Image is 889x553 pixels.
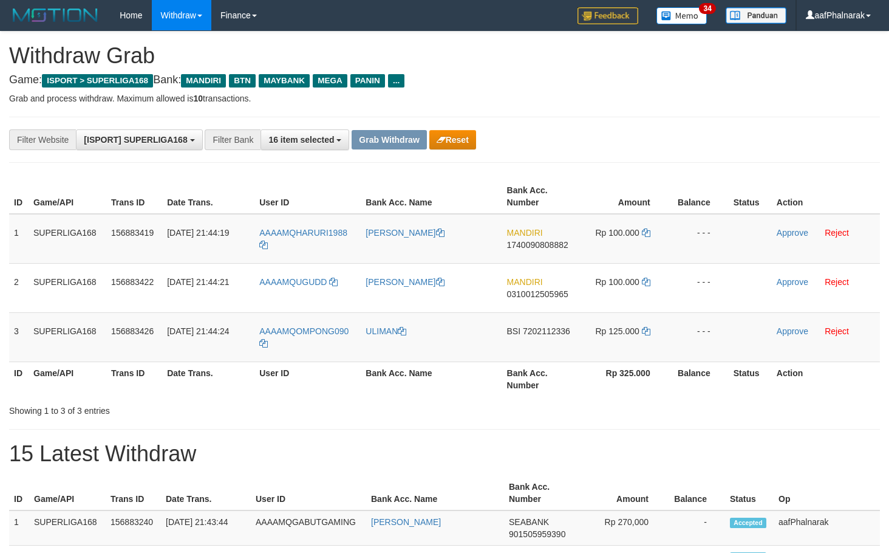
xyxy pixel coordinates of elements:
th: Amount [579,179,669,214]
th: Balance [669,179,729,214]
h4: Game: Bank: [9,74,880,86]
span: Copy 0310012505965 to clipboard [507,289,568,299]
a: Copy 125000 to clipboard [642,326,650,336]
img: MOTION_logo.png [9,6,101,24]
span: 156883426 [111,326,154,336]
th: Action [772,362,880,396]
td: SUPERLIGA168 [29,312,106,362]
span: ... [388,74,404,88]
span: 16 item selected [268,135,334,145]
th: Date Trans. [162,362,254,396]
span: Rp 100.000 [595,228,639,238]
a: Copy 100000 to clipboard [642,228,650,238]
span: Copy 7202112336 to clipboard [523,326,570,336]
th: Game/API [29,179,106,214]
a: AAAAMQUGUDD [259,277,338,287]
th: Bank Acc. Number [502,362,579,396]
button: Grab Withdraw [352,130,426,149]
th: ID [9,179,29,214]
th: Bank Acc. Number [502,179,579,214]
th: Status [725,476,774,510]
div: Showing 1 to 3 of 3 entries [9,400,361,417]
th: Amount [579,476,667,510]
th: Rp 325.000 [579,362,669,396]
span: Copy 901505959390 to clipboard [509,529,565,539]
th: Date Trans. [162,179,254,214]
a: AAAAMQHARURI1988 [259,228,347,250]
td: - - - [669,214,729,264]
span: [DATE] 21:44:19 [167,228,229,238]
td: - [667,510,725,546]
img: Button%20Memo.svg [656,7,707,24]
button: 16 item selected [261,129,349,150]
th: Status [729,362,772,396]
span: PANIN [350,74,385,88]
span: BTN [229,74,256,88]
h1: 15 Latest Withdraw [9,442,880,466]
span: MANDIRI [507,228,543,238]
span: 156883419 [111,228,154,238]
th: Balance [667,476,725,510]
th: Bank Acc. Name [361,179,502,214]
td: 1 [9,510,29,546]
span: Rp 100.000 [595,277,639,287]
span: MAYBANK [259,74,310,88]
a: Reject [825,228,849,238]
span: Rp 125.000 [595,326,639,336]
a: Approve [777,326,808,336]
img: Feedback.jpg [577,7,638,24]
span: 34 [699,3,715,14]
td: SUPERLIGA168 [29,510,106,546]
th: Game/API [29,476,106,510]
a: Reject [825,326,849,336]
a: Approve [777,228,808,238]
th: Date Trans. [161,476,251,510]
span: AAAAMQUGUDD [259,277,327,287]
td: [DATE] 21:43:44 [161,510,251,546]
a: AAAAMQOMPONG090 [259,326,349,348]
p: Grab and process withdraw. Maximum allowed is transactions. [9,92,880,105]
th: Trans ID [106,476,161,510]
span: BSI [507,326,521,336]
th: Game/API [29,362,106,396]
th: Bank Acc. Number [504,476,579,510]
a: Approve [777,277,808,287]
span: [ISPORT] SUPERLIGA168 [84,135,187,145]
span: AAAAMQHARURI1988 [259,228,347,238]
td: Rp 270,000 [579,510,667,546]
th: ID [9,362,29,396]
a: [PERSON_NAME] [366,277,444,287]
th: Bank Acc. Name [366,476,504,510]
th: User ID [254,362,361,396]
th: Trans ID [106,362,162,396]
img: panduan.png [726,7,786,24]
a: Copy 100000 to clipboard [642,277,650,287]
td: 3 [9,312,29,362]
td: SUPERLIGA168 [29,263,106,312]
h1: Withdraw Grab [9,44,880,68]
span: ISPORT > SUPERLIGA168 [42,74,153,88]
span: Copy 1740090808882 to clipboard [507,240,568,250]
td: 2 [9,263,29,312]
td: AAAAMQGABUTGAMING [251,510,366,546]
button: Reset [429,130,476,149]
span: MANDIRI [507,277,543,287]
span: MANDIRI [181,74,226,88]
a: Reject [825,277,849,287]
span: SEABANK [509,517,549,527]
span: 156883422 [111,277,154,287]
th: Action [772,179,880,214]
div: Filter Website [9,129,76,150]
div: Filter Bank [205,129,261,150]
td: - - - [669,312,729,362]
span: [DATE] 21:44:21 [167,277,229,287]
span: Accepted [730,518,766,528]
td: SUPERLIGA168 [29,214,106,264]
th: Bank Acc. Name [361,362,502,396]
th: User ID [254,179,361,214]
button: [ISPORT] SUPERLIGA168 [76,129,202,150]
a: [PERSON_NAME] [371,517,441,527]
a: [PERSON_NAME] [366,228,444,238]
a: ULIMAN [366,326,406,336]
td: - - - [669,263,729,312]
